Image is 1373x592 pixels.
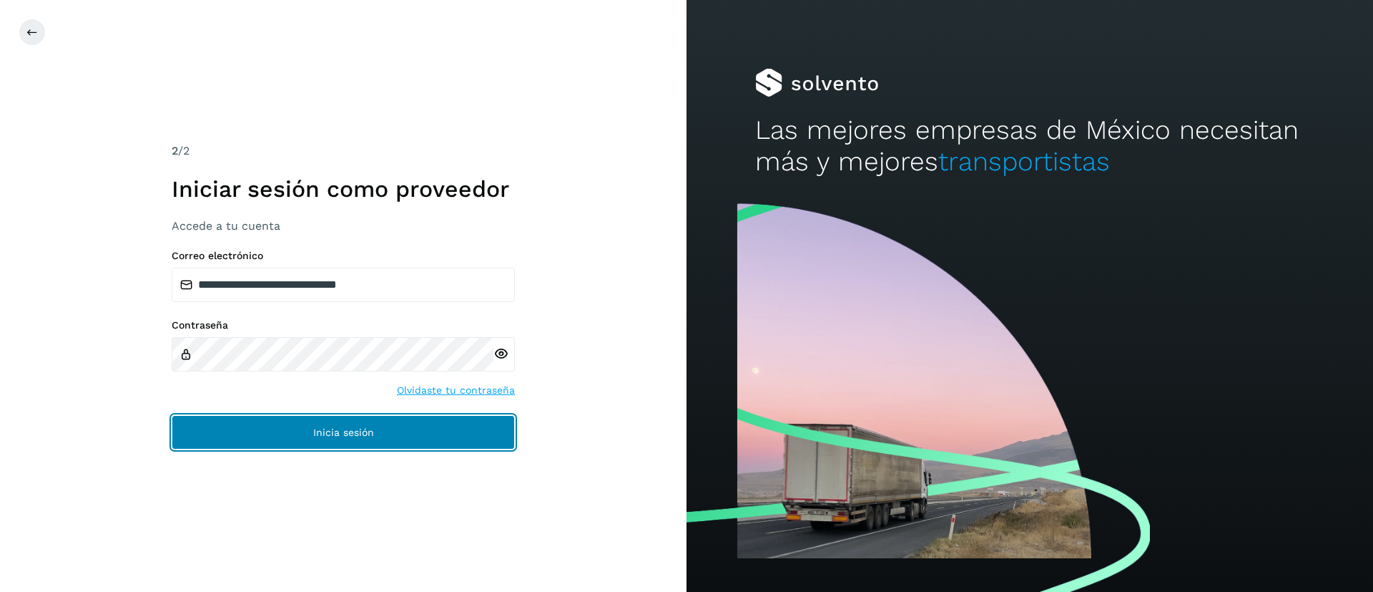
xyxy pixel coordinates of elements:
[172,219,515,233] h3: Accede a tu cuenta
[172,175,515,203] h1: Iniciar sesión como proveedor
[172,142,515,160] div: /2
[172,144,178,157] span: 2
[938,146,1110,177] span: transportistas
[397,383,515,398] a: Olvidaste tu contraseña
[172,250,515,262] label: Correo electrónico
[313,427,374,437] span: Inicia sesión
[172,319,515,331] label: Contraseña
[172,415,515,450] button: Inicia sesión
[755,115,1304,178] h2: Las mejores empresas de México necesitan más y mejores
